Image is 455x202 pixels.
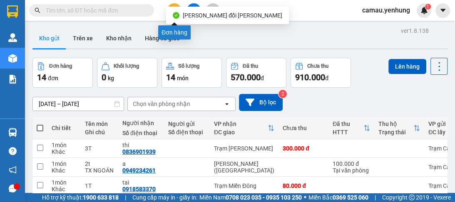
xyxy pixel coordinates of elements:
[122,142,160,148] div: thi
[37,72,46,82] span: 14
[122,130,160,136] div: Số điện thoại
[85,182,114,189] div: 1T
[278,90,287,98] sup: 2
[378,121,413,127] div: Thu hộ
[224,101,230,107] svg: open
[243,63,258,69] div: Đã thu
[283,125,324,131] div: Chưa thu
[52,179,77,186] div: 1 món
[83,194,119,201] strong: 1900 633 818
[99,28,138,48] button: Kho nhận
[356,5,417,15] span: camau.yenhung
[168,121,206,127] div: Người gửi
[138,28,186,48] button: Hàng đã giao
[173,12,179,19] span: check-circle
[85,167,114,174] div: TX NGOÁN
[46,6,144,15] input: Tìm tên, số ĐT hoặc mã đơn
[9,185,17,192] span: message
[283,182,324,189] div: 80.000 đ
[85,145,114,152] div: 3T
[132,193,197,202] span: Cung cấp máy in - giấy in:
[239,94,283,111] button: Bộ lọc
[214,145,274,152] div: Trạm [PERSON_NAME]
[166,72,175,82] span: 14
[283,145,324,152] div: 300.000 đ
[48,75,58,81] span: đơn
[8,33,17,42] img: warehouse-icon
[435,3,450,18] button: caret-down
[226,58,286,88] button: Đã thu570.000đ
[183,12,282,19] span: [PERSON_NAME] đổi [PERSON_NAME]
[114,63,139,69] div: Khối lượng
[32,58,93,88] button: Đơn hàng14đơn
[97,58,157,88] button: Khối lượng0kg
[178,63,199,69] div: Số lượng
[85,160,114,167] div: 2t
[214,121,268,127] div: VP nhận
[295,72,325,82] span: 910.000
[378,129,413,135] div: Trạng thái
[66,28,99,48] button: Trên xe
[122,186,156,192] div: 0918583370
[214,129,268,135] div: ĐC giao
[328,117,374,139] th: Toggle SortBy
[333,167,370,174] div: Tại văn phòng
[108,75,114,81] span: kg
[125,193,126,202] span: |
[439,7,447,14] span: caret-down
[374,117,424,139] th: Toggle SortBy
[199,193,302,202] span: Miền Nam
[42,193,119,202] span: Hỗ trợ kỹ thuật:
[375,193,376,202] span: |
[333,194,368,201] strong: 0369 525 060
[291,58,351,88] button: Chưa thu910.000đ
[226,194,302,201] strong: 0708 023 035 - 0935 103 250
[168,129,206,135] div: Số điện thoại
[8,128,17,137] img: warehouse-icon
[7,5,18,18] img: logo-vxr
[52,167,77,174] div: Khác
[35,7,40,13] span: search
[52,125,77,131] div: Chi tiết
[85,129,114,135] div: Ghi chú
[206,3,220,18] button: aim
[333,121,363,127] div: Đã thu
[49,63,72,69] div: Đơn hàng
[186,3,201,18] button: file-add
[425,4,431,10] sup: 1
[52,186,77,192] div: Khác
[122,148,156,155] div: 0836901939
[214,182,274,189] div: Trạm Miền Đông
[32,28,66,48] button: Kho gửi
[325,75,328,81] span: đ
[102,72,106,82] span: 0
[401,26,429,35] div: ver 1.8.138
[122,120,160,126] div: Người nhận
[333,160,370,167] div: 100.000 đ
[307,63,328,69] div: Chưa thu
[231,72,261,82] span: 570.000
[333,129,363,135] div: HTTT
[167,3,182,18] button: plus
[52,142,77,148] div: 1 món
[261,75,264,81] span: đ
[122,160,160,167] div: a
[9,166,17,174] span: notification
[122,179,160,186] div: tai
[8,54,17,63] img: warehouse-icon
[214,160,274,174] div: [PERSON_NAME] ([GEOGRAPHIC_DATA])
[9,147,17,155] span: question-circle
[388,59,426,74] button: Lên hàng
[420,7,428,14] img: icon-new-feature
[133,100,190,108] div: Chọn văn phòng nhận
[52,148,77,155] div: Khác
[177,75,189,81] span: món
[52,160,77,167] div: 1 món
[409,195,415,200] span: copyright
[426,4,429,10] span: 1
[162,58,222,88] button: Số lượng14món
[308,193,368,202] span: Miền Bắc
[33,97,124,111] input: Select a date range.
[304,196,306,199] span: ⚪️
[8,75,17,84] img: solution-icon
